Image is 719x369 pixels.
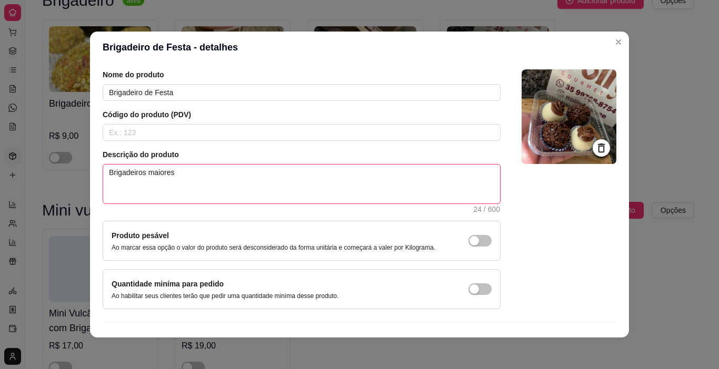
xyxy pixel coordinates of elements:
[103,109,501,120] article: Código do produto (PDV)
[610,34,627,50] button: Close
[103,84,501,101] input: Ex.: Hamburguer de costela
[103,69,501,80] article: Nome do produto
[112,231,169,240] label: Produto pesável
[112,280,224,288] label: Quantidade miníma para pedido
[112,292,339,300] p: Ao habilitar seus clientes terão que pedir uma quantidade miníma desse produto.
[112,243,435,252] p: Ao marcar essa opção o valor do produto será desconsiderado da forma unitária e começará a valer ...
[90,32,629,63] header: Brigadeiro de Festa - detalhes
[522,69,616,164] img: logo da loja
[103,165,500,203] textarea: Brigadeiros maiores que
[103,124,501,141] input: Ex.: 123
[103,149,501,160] article: Descrição do produto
